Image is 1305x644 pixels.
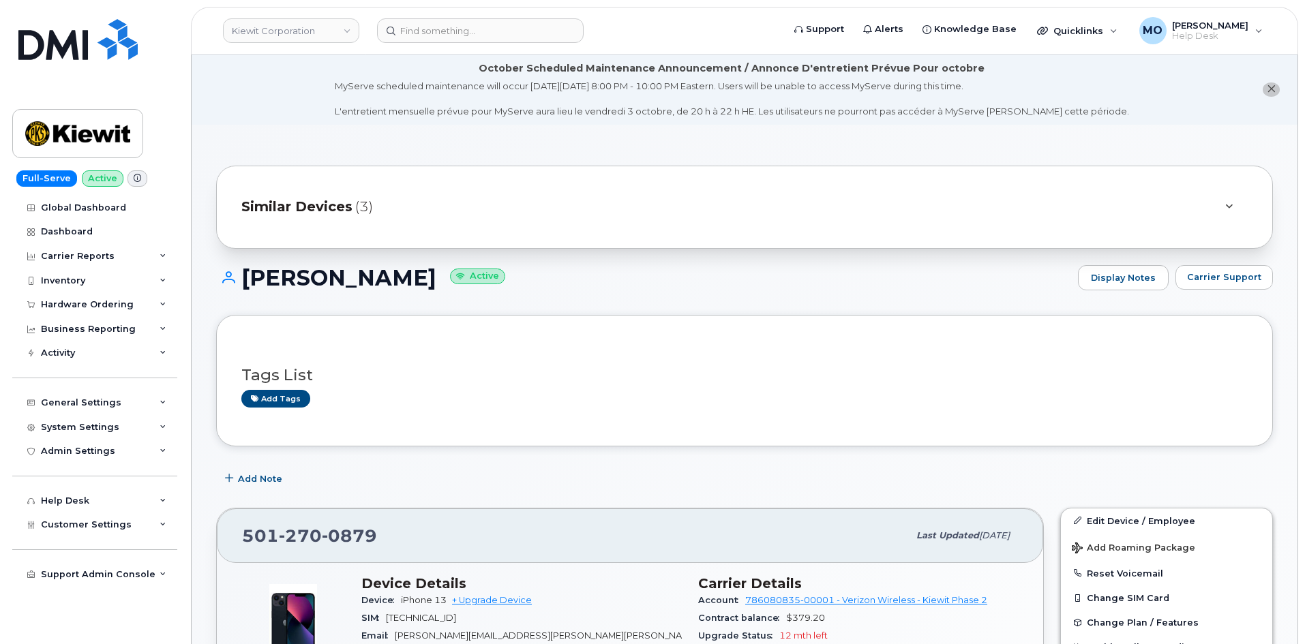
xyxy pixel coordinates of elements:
a: Edit Device / Employee [1061,508,1272,533]
span: Upgrade Status [698,630,779,641]
span: 270 [279,525,322,546]
span: Carrier Support [1187,271,1261,283]
button: Change SIM Card [1061,585,1272,610]
span: Add Roaming Package [1072,542,1195,555]
button: Add Roaming Package [1061,533,1272,561]
span: Account [698,595,745,605]
h3: Device Details [361,575,682,592]
span: Contract balance [698,613,786,623]
span: Device [361,595,401,605]
iframe: Messenger Launcher [1246,585,1295,634]
span: Similar Devices [241,197,352,217]
div: October Scheduled Maintenance Announcement / Annonce D'entretient Prévue Pour octobre [479,61,985,76]
small: Active [450,269,505,284]
a: 786080835-00001 - Verizon Wireless - Kiewit Phase 2 [745,595,987,605]
button: Change Plan / Features [1061,610,1272,634]
span: [DATE] [979,530,1010,540]
span: (3) [355,197,373,217]
span: iPhone 13 [401,595,447,605]
a: + Upgrade Device [452,595,532,605]
span: 501 [242,525,377,546]
span: Add Note [238,472,282,485]
span: Change Plan / Features [1087,617,1199,628]
button: Add Note [216,467,294,491]
h1: [PERSON_NAME] [216,266,1071,290]
a: Display Notes [1078,265,1169,291]
span: Last updated [916,530,979,540]
h3: Carrier Details [698,575,1019,592]
a: Add tags [241,390,310,407]
button: Reset Voicemail [1061,561,1272,585]
span: SIM [361,613,386,623]
h3: Tags List [241,367,1248,384]
span: Email [361,630,395,641]
span: [TECHNICAL_ID] [386,613,456,623]
span: 0879 [322,525,377,546]
button: Carrier Support [1175,265,1273,290]
span: 12 mth left [779,630,828,641]
button: close notification [1263,82,1280,97]
span: $379.20 [786,613,825,623]
div: MyServe scheduled maintenance will occur [DATE][DATE] 8:00 PM - 10:00 PM Eastern. Users will be u... [335,80,1129,118]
